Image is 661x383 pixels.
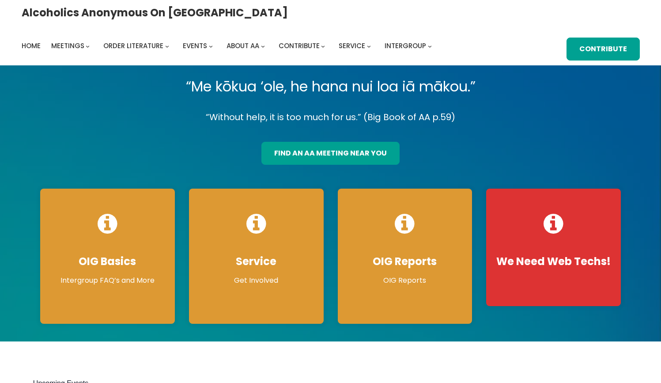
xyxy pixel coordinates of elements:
button: Service submenu [367,44,371,48]
a: Contribute [279,40,320,52]
p: Intergroup FAQ’s and More [49,275,166,286]
a: find an aa meeting near you [261,142,399,165]
a: Alcoholics Anonymous on [GEOGRAPHIC_DATA] [22,3,288,22]
span: Contribute [279,41,320,50]
button: Order Literature submenu [165,44,169,48]
h4: OIG Basics [49,255,166,268]
a: Events [183,40,207,52]
a: About AA [227,40,259,52]
nav: Intergroup [22,40,435,52]
h4: Service [198,255,315,268]
span: Order Literature [103,41,163,50]
a: Intergroup [385,40,426,52]
a: Contribute [567,38,639,61]
span: Home [22,41,41,50]
span: Intergroup [385,41,426,50]
button: Meetings submenu [86,44,90,48]
button: Events submenu [209,44,213,48]
p: Get Involved [198,275,315,286]
button: Intergroup submenu [428,44,432,48]
h4: We Need Web Techs! [495,255,612,268]
p: “Me kōkua ‘ole, he hana nui loa iā mākou.” [33,74,628,99]
button: About AA submenu [261,44,265,48]
span: Service [339,41,365,50]
h4: OIG Reports [347,255,464,268]
button: Contribute submenu [321,44,325,48]
a: Home [22,40,41,52]
p: OIG Reports [347,275,464,286]
span: Events [183,41,207,50]
a: Service [339,40,365,52]
p: “Without help, it is too much for us.” (Big Book of AA p.59) [33,110,628,125]
span: Meetings [51,41,84,50]
a: Meetings [51,40,84,52]
span: About AA [227,41,259,50]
